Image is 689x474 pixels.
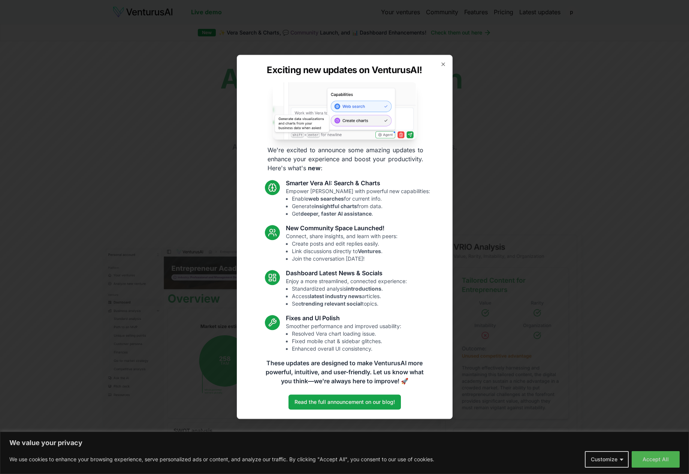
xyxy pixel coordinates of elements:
[273,82,417,139] img: Vera AI
[267,64,422,76] h2: Exciting new updates on VenturusAI!
[292,345,401,353] li: Enhanced overall UI consistency.
[288,395,401,410] a: Read the full announcement on our blog!
[262,146,429,173] p: We're excited to announce some amazing updates to enhance your experience and boost your producti...
[286,278,407,308] p: Enjoy a more streamlined, connected experience:
[308,196,344,202] strong: web searches
[308,165,321,172] strong: new
[292,330,401,338] li: Resolved Vera chart loading issue.
[292,285,407,293] li: Standardized analysis .
[292,255,398,263] li: Join the conversation [DATE]!
[292,293,407,300] li: Access articles.
[286,233,398,263] p: Connect, share insights, and learn with peers:
[346,286,381,292] strong: introductions
[286,314,401,323] h3: Fixes and UI Polish
[286,224,398,233] h3: New Community Space Launched!
[292,338,401,345] li: Fixed mobile chat & sidebar glitches.
[292,300,407,308] li: See topics.
[286,323,401,353] p: Smoother performance and improved usability:
[310,293,362,300] strong: latest industry news
[292,210,430,218] li: Get .
[292,240,398,248] li: Create posts and edit replies easily.
[301,301,362,307] strong: trending relevant social
[286,269,407,278] h3: Dashboard Latest News & Socials
[286,179,430,188] h3: Smarter Vera AI: Search & Charts
[292,203,430,210] li: Generate from data.
[358,248,381,255] strong: Ventures
[292,248,398,255] li: Link discussions directly to .
[300,211,372,217] strong: deeper, faster AI assistance
[314,203,357,210] strong: insightful charts
[286,188,430,218] p: Empower [PERSON_NAME] with powerful new capabilities:
[292,195,430,203] li: Enable for current info.
[261,359,429,386] p: These updates are designed to make VenturusAI more powerful, intuitive, and user-friendly. Let us...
